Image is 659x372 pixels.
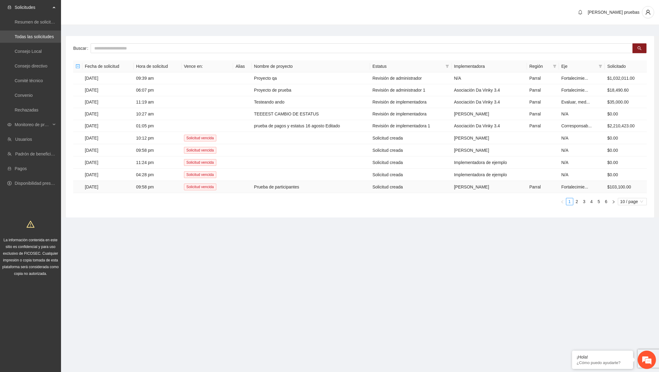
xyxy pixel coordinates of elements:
td: [DATE] [82,132,134,144]
td: Parral [527,96,559,108]
td: [DATE] [82,156,134,169]
td: Implementadora de ejemplo [452,169,527,181]
td: 11:24 pm [134,156,182,169]
span: bell [576,10,585,15]
a: 2 [574,198,580,205]
th: Fecha de solicitud [82,60,134,72]
td: N/A [559,144,605,156]
td: [DATE] [82,72,134,84]
span: filter [445,64,449,68]
span: Eje [561,63,596,70]
span: filter [552,62,558,71]
td: $0.00 [605,156,647,169]
td: Revisión de implementadora [370,96,452,108]
td: Solicitud creada [370,169,452,181]
td: [DATE] [82,96,134,108]
td: 09:39 am [134,72,182,84]
td: [DATE] [82,108,134,120]
td: Asociación Da Vinky 3.4 [452,120,527,132]
td: $18,490.60 [605,84,647,96]
span: 10 / page [620,198,644,205]
td: Parral [527,181,559,193]
li: 3 [581,198,588,205]
td: Asociación Da Vinky 3.4 [452,96,527,108]
li: 6 [603,198,610,205]
th: Alias [233,60,251,72]
button: user [642,6,654,18]
span: Evaluar, med... [561,100,590,104]
td: [DATE] [82,169,134,181]
td: N/A [559,156,605,169]
td: $103,100.00 [605,181,647,193]
span: filter [553,64,556,68]
td: Revisión de administrador [370,72,452,84]
td: $2,210,423.00 [605,120,647,132]
td: Proyecto qa [252,72,370,84]
td: Solicitud creada [370,181,452,193]
td: Prueba de participantes [252,181,370,193]
td: Parral [527,84,559,96]
span: La información contenida en este sitio es confidencial y para uso exclusivo de FICOSEC. Cualquier... [2,238,59,276]
a: Convenio [15,93,33,98]
a: Pagos [15,166,27,171]
td: [DATE] [82,120,134,132]
td: $0.00 [605,108,647,120]
a: 6 [603,198,610,205]
span: Corresponsab... [561,123,592,128]
a: Disponibilidad presupuestal [15,181,67,186]
span: inbox [7,5,12,9]
td: 09:58 pm [134,144,182,156]
span: Solicitud vencida [184,147,216,154]
a: 4 [588,198,595,205]
button: bell [575,7,585,17]
th: Vence en: [182,60,233,72]
a: Resumen de solicitudes por aprobar [15,20,83,24]
th: Hora de solicitud [134,60,182,72]
span: Región [529,63,550,70]
td: N/A [559,132,605,144]
textarea: Escriba su mensaje y pulse “Intro” [3,167,116,188]
td: N/A [559,169,605,181]
td: $0.00 [605,169,647,181]
span: user [642,9,654,15]
td: Proyecto de prueba [252,84,370,96]
label: Buscar [73,43,91,53]
th: Nombre de proyecto [252,60,370,72]
span: Solicitud vencida [184,135,216,141]
span: filter [444,62,450,71]
td: 06:07 pm [134,84,182,96]
td: [PERSON_NAME] [452,108,527,120]
span: right [612,200,615,204]
a: Usuarios [15,137,32,142]
td: 01:05 pm [134,120,182,132]
span: minus-square [76,64,80,68]
td: 10:12 pm [134,132,182,144]
span: left [560,200,564,204]
span: Solicitud vencida [184,159,216,166]
td: Implementadora de ejemplo [452,156,527,169]
span: search [637,46,642,51]
a: Comité técnico [15,78,43,83]
span: eye [7,122,12,127]
li: Next Page [610,198,617,205]
td: $35,000.00 [605,96,647,108]
td: Parral [527,120,559,132]
li: Previous Page [559,198,566,205]
span: filter [597,62,603,71]
span: Fortalecimie... [561,88,588,93]
td: 09:58 pm [134,181,182,193]
a: Consejo directivo [15,64,47,68]
td: Solicitud creada [370,144,452,156]
p: ¿Cómo puedo ayudarte? [577,360,628,365]
td: [PERSON_NAME] [452,181,527,193]
td: [DATE] [82,181,134,193]
td: [DATE] [82,84,134,96]
span: Monitoreo de proyectos [15,119,51,131]
a: 1 [566,198,573,205]
td: 04:28 pm [134,169,182,181]
a: Rechazadas [15,108,38,112]
td: Parral [527,108,559,120]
